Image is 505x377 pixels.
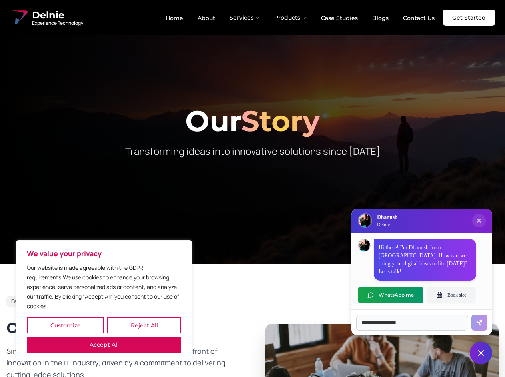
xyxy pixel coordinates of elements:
p: We value your privacy [27,249,181,258]
button: Products [268,10,313,26]
h3: Dhanush [377,213,397,221]
a: Get Started [443,10,495,26]
img: Delnie Logo [10,8,29,27]
button: Reject All [107,317,181,333]
button: Customize [27,317,104,333]
a: Delnie Logo Full [10,8,83,27]
a: Blogs [366,11,395,25]
button: WhatsApp me [358,287,423,303]
a: Case Studies [315,11,364,25]
button: Services [223,10,266,26]
nav: Main [159,10,441,26]
button: Book slot [427,287,475,303]
span: Est. 2017 [11,298,31,305]
a: About [191,11,222,25]
img: Dhanush [358,239,370,251]
button: Close chat [470,342,492,364]
p: Delnie [377,221,397,228]
a: Home [159,11,190,25]
img: Delnie Logo [359,214,371,227]
button: Close chat popup [472,214,486,227]
p: Our website is made agreeable with the GDPR requirements.We use cookies to enhance your browsing ... [27,263,181,311]
button: Accept All [27,337,181,353]
p: Hi there! I'm Dhanush from [GEOGRAPHIC_DATA]. How can we bring your digital ideas to life [DATE]?... [379,244,471,276]
span: Delnie [32,9,83,22]
h1: Our [6,106,499,135]
p: Transforming ideas into innovative solutions since [DATE] [99,145,406,158]
span: Experience Technology [32,20,83,26]
span: Story [241,103,320,138]
a: Contact Us [397,11,441,25]
h2: Our Journey [6,320,240,336]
